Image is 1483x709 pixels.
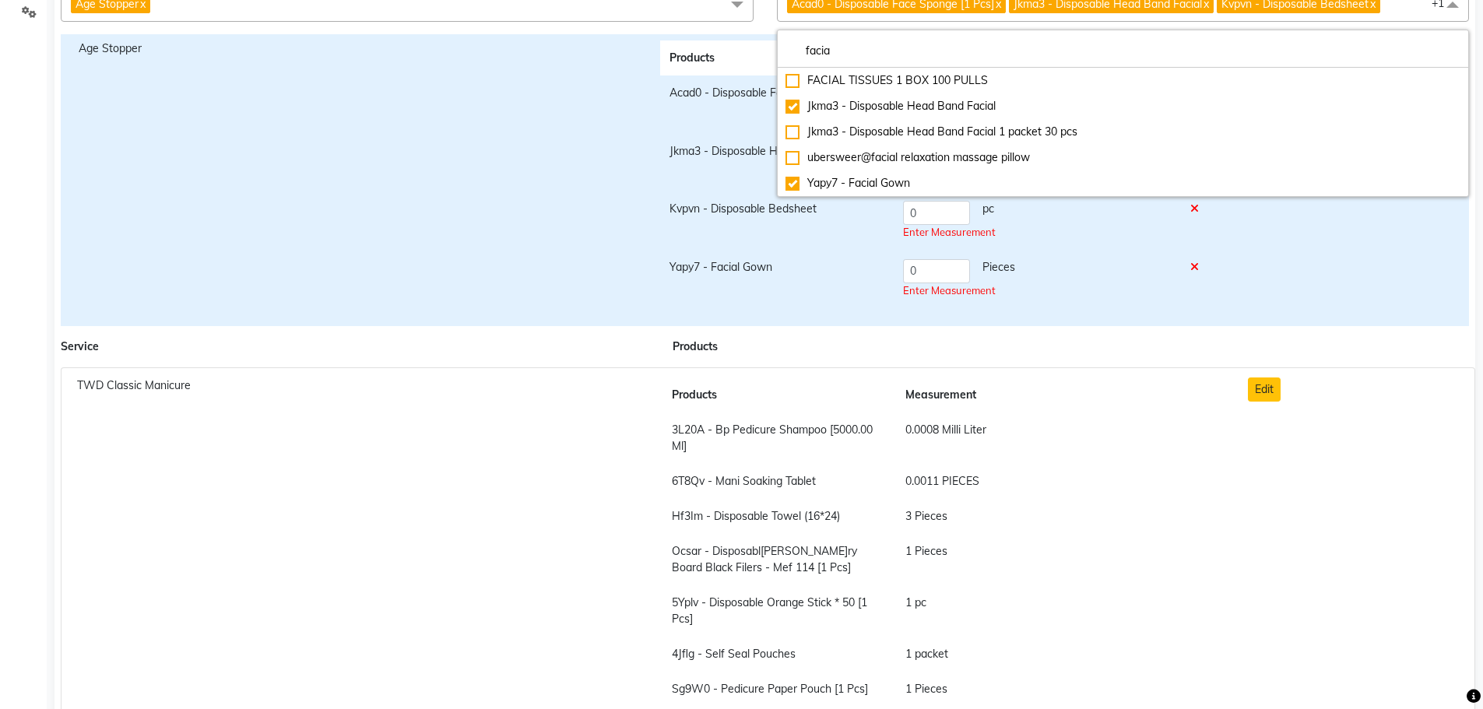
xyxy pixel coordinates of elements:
[785,175,1461,191] div: Yapy7 - Facial Gown
[662,585,896,637] td: 5Yplv - Disposable Orange Stick * 50 [1 Pcs]
[660,134,894,192] td: Jkma3 - Disposable Head Band Facial
[662,412,896,464] td: 3L20A - Bp Pedicure Shampoo [5000.00 Ml]
[662,637,896,672] td: 4Jflg - Self Seal Pouches
[660,75,894,134] td: Acad0 - Disposable Face Sponge [1 Pcs]
[905,647,948,661] span: 1 packet
[662,672,896,707] td: Sg9W0 - Pedicure Paper Pouch [1 Pcs]
[662,377,896,412] th: Products
[785,98,1461,114] div: Jkma3 - Disposable Head Band Facial
[785,72,1461,89] div: FACIAL TISSUES 1 BOX 100 PULLS
[982,201,994,225] span: pc
[79,40,637,57] div: Age Stopper
[903,225,1172,240] div: Enter Measurement
[662,499,896,534] td: Hf3Im - Disposable Towel (16*24)
[905,509,947,523] span: 3 Pieces
[982,259,1015,283] span: Pieces
[61,339,99,353] span: Service
[903,283,1172,299] div: Enter Measurement
[77,378,191,392] span: TWD Classic Manicure
[785,124,1461,140] div: Jkma3 - Disposable Head Band Facial 1 packet 30 pcs
[905,474,979,488] span: 0.0011 PIECES
[905,682,947,696] span: 1 Pieces
[1248,377,1281,402] button: Edit
[660,40,894,75] th: Products
[673,339,718,353] span: Products
[896,377,1225,412] th: Measurement
[660,191,894,250] td: Kvpvn - Disposable Bedsheet
[785,43,1461,59] input: multiselect-search
[905,544,947,558] span: 1 Pieces
[905,423,986,437] span: 0.0008 Milli Liter
[785,149,1461,166] div: ubersweer@facial relaxation massage pillow
[662,534,896,585] td: Ocsar - Disposabl[PERSON_NAME]ry Board Black Filers - Mef 114 [1 Pcs]
[662,464,896,499] td: 6T8Qv - Mani Soaking Tablet
[905,595,926,609] span: 1 pc
[660,250,894,308] td: Yapy7 - Facial Gown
